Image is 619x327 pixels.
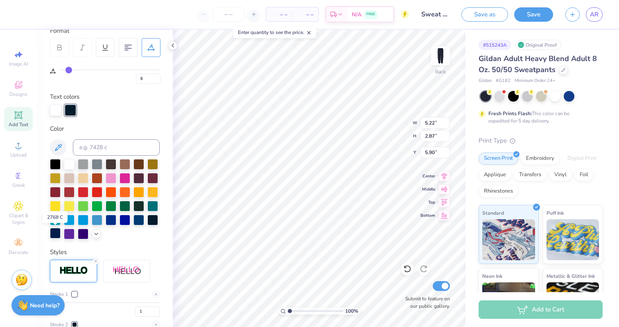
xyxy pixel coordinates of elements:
[514,7,553,22] button: Save
[488,110,589,125] div: This color can be expedited for 5 day delivery.
[9,121,28,128] span: Add Text
[435,68,446,75] div: Back
[420,186,435,192] span: Middle
[562,152,602,165] div: Digital Print
[9,61,28,67] span: Image AI
[50,92,79,102] label: Text colors
[50,124,160,134] div: Color
[73,139,160,156] input: e.g. 7428 c
[514,169,547,181] div: Transfers
[482,219,535,260] img: Standard
[515,77,556,84] span: Minimum Order: 24 +
[547,219,599,260] img: Puff Ink
[420,213,435,218] span: Bottom
[482,209,504,217] span: Standard
[432,48,449,64] img: Back
[366,11,375,17] span: FREE
[233,27,316,38] div: Enter quantity to see the price.
[482,282,535,323] img: Neon Ink
[9,91,27,98] span: Designs
[420,173,435,179] span: Center
[43,211,68,223] div: 2768 C
[50,291,68,298] span: Stroke 1
[479,152,518,165] div: Screen Print
[479,185,518,198] div: Rhinestones
[271,10,287,19] span: – –
[10,152,27,158] span: Upload
[345,307,358,315] span: 100 %
[297,10,314,19] span: – –
[574,169,594,181] div: Foil
[547,272,595,280] span: Metallic & Glitter Ink
[590,10,599,19] span: AR
[401,295,450,310] label: Submit to feature on our public gallery.
[547,209,564,217] span: Puff Ink
[547,282,599,323] img: Metallic & Glitter Ink
[479,136,603,145] div: Print Type
[479,54,597,75] span: Gildan Adult Heavy Blend Adult 8 Oz. 50/50 Sweatpants
[12,182,25,188] span: Greek
[496,77,511,84] span: # G182
[549,169,572,181] div: Vinyl
[479,40,511,50] div: # 515243A
[50,26,160,36] div: Format
[50,248,160,257] div: Styles
[415,6,455,23] input: Untitled Design
[4,212,33,225] span: Clipart & logos
[521,152,560,165] div: Embroidery
[479,77,492,84] span: Gildan
[9,249,28,256] span: Decorate
[461,7,508,22] button: Save as
[30,302,59,309] strong: Need help?
[352,10,361,19] span: N/A
[212,7,244,22] input: – –
[420,200,435,205] span: Top
[59,266,88,275] img: Stroke
[482,272,502,280] span: Neon Ink
[586,7,603,22] a: AR
[515,40,561,50] div: Original Proof
[479,169,511,181] div: Applique
[113,266,141,276] img: Shadow
[488,110,532,117] strong: Fresh Prints Flash:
